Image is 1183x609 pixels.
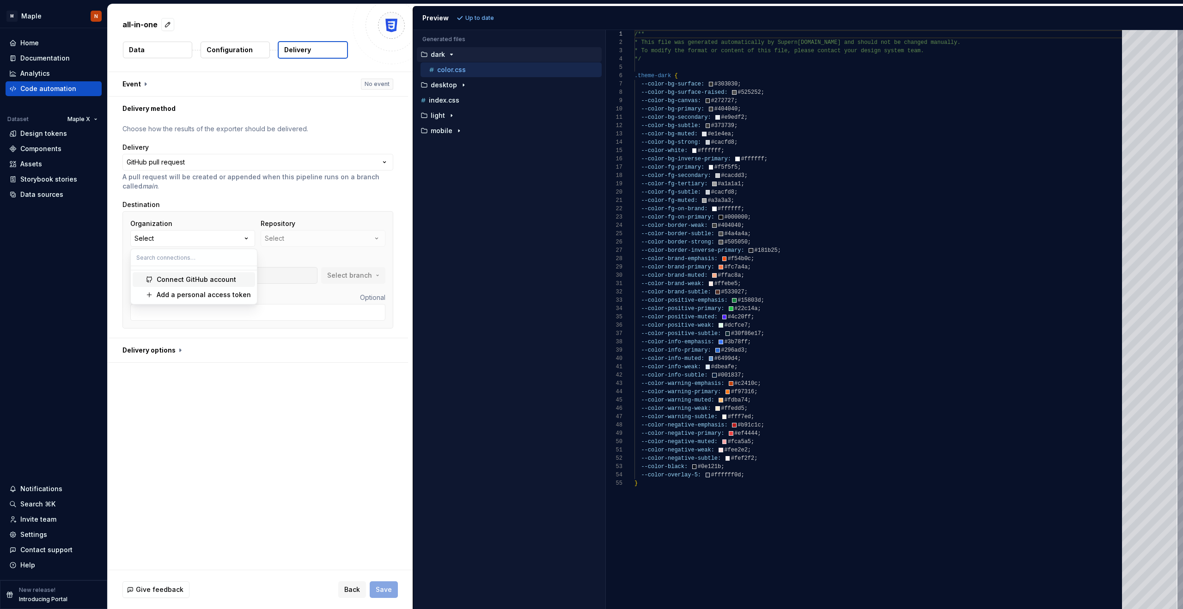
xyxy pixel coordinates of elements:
a: Data sources [6,187,102,202]
div: 50 [606,438,622,446]
span: ; [747,339,750,345]
span: #f97316 [731,389,754,395]
span: #fca5a5 [727,438,750,445]
span: #ffac8a [718,272,741,279]
span: ; [744,289,747,295]
div: 39 [606,346,622,354]
div: 32 [606,288,622,296]
button: Select [130,230,255,247]
p: New release! [19,586,55,594]
button: desktop [417,80,602,90]
span: ; [764,156,767,162]
p: Data [129,45,145,55]
span: --color-positive-subtle: [641,330,721,337]
span: --color-fg-muted: [641,197,697,204]
span: #fff7ed [727,414,750,420]
span: --color-warning-muted: [641,397,714,403]
span: ; [751,414,754,420]
span: #ffffff [741,156,764,162]
span: #ffffff0d [711,472,741,478]
span: #b91c1c [738,422,761,428]
div: 33 [606,296,622,304]
div: 31 [606,280,622,288]
span: --color-warning-emphasis: [641,380,724,387]
button: color.css [421,65,602,75]
span: ; [738,164,741,171]
span: ; [761,422,764,428]
div: 3 [606,47,622,55]
button: light [417,110,602,121]
span: Back [344,585,360,594]
span: #e1e4ea [707,131,731,137]
span: --color-bg-surface-raised: [641,89,727,96]
span: --color-fg-on-primary: [641,214,714,220]
div: Components [20,144,61,153]
span: --color-fg-tertiary: [641,181,707,187]
div: Documentation [20,54,70,63]
span: Optional [360,293,385,301]
span: ; [731,197,734,204]
div: 49 [606,429,622,438]
div: 34 [606,304,622,313]
span: #ffebe5 [714,280,737,287]
span: --color-bg-muted: [641,131,697,137]
div: 4 [606,55,622,63]
div: Data sources [20,190,63,199]
div: 36 [606,321,622,329]
span: --color-fg-secondary: [641,172,711,179]
span: #fdba74 [724,397,747,403]
div: 47 [606,413,622,421]
span: --color-negative-primary: [641,430,724,437]
div: 9 [606,97,622,105]
span: #cacdd3 [721,172,744,179]
span: ; [741,222,744,229]
button: Give feedback [122,581,189,598]
button: Notifications [6,481,102,496]
span: ; [744,405,747,412]
span: ; [738,355,741,362]
span: #c2410c [734,380,757,387]
span: ; [747,447,750,453]
span: #fef2f2 [731,455,754,462]
div: Search connections… [131,266,257,304]
div: Preview [422,13,449,23]
div: 46 [606,404,622,413]
p: Delivery [284,45,311,55]
span: ; [757,305,761,312]
span: --color-border-subtle: [641,231,714,237]
button: Maple X [63,113,102,126]
span: ; [734,139,738,146]
p: all-in-one [122,19,158,30]
span: --color-bg-surface: [641,81,704,87]
p: Choose how the results of the exporter should be delivered. [122,124,393,134]
span: #ef4444 [734,430,757,437]
div: 25 [606,230,622,238]
p: Introducing Portal [19,596,67,603]
span: --color-negative-muted: [641,438,718,445]
span: Maple X [67,116,90,123]
span: --color-positive-muted: [641,314,718,320]
label: Repository [261,219,295,228]
span: #f5f5f5 [714,164,737,171]
span: --color-brand-muted: [641,272,707,279]
span: #e9edf2 [721,114,744,121]
a: Design tokens [6,126,102,141]
span: --color-negative-emphasis: [641,422,727,428]
div: 37 [606,329,622,338]
div: 43 [606,379,622,388]
span: ; [747,397,750,403]
span: --color-bg-primary: [641,106,704,112]
p: index.css [429,97,459,104]
div: 21 [606,196,622,205]
span: --color-warning-primary: [641,389,721,395]
div: 51 [606,446,622,454]
div: Connect GitHub account [157,275,236,284]
span: --color-positive-weak: [641,322,714,329]
button: Delivery [278,41,348,59]
span: --color-warning-subtle: [641,414,718,420]
span: { [674,73,677,79]
span: --color-bg-subtle: [641,122,701,129]
span: --color-info-primary: [641,347,711,353]
span: ; [734,364,738,370]
span: #fee2e2 [724,447,747,453]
